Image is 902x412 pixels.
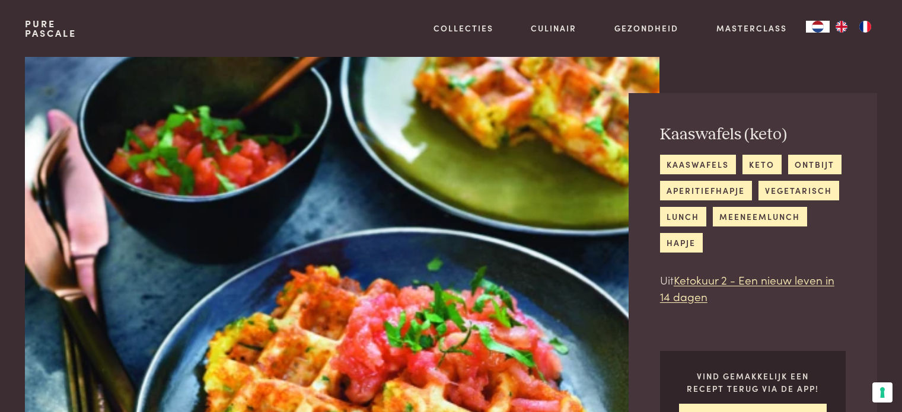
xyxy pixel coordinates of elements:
[531,22,576,34] a: Culinair
[853,21,877,33] a: FR
[806,21,830,33] a: NL
[660,181,752,200] a: aperitiefhapje
[660,233,703,253] a: hapje
[788,155,842,174] a: ontbijt
[872,382,893,403] button: Uw voorkeuren voor toestemming voor trackingtechnologieën
[742,155,782,174] a: keto
[660,272,846,305] p: Uit
[25,19,77,38] a: PurePascale
[806,21,830,33] div: Language
[713,207,807,226] a: meeneemlunch
[806,21,877,33] aside: Language selected: Nederlands
[679,370,827,394] p: Vind gemakkelijk een recept terug via de app!
[716,22,787,34] a: Masterclass
[660,207,706,226] a: lunch
[830,21,877,33] ul: Language list
[614,22,678,34] a: Gezondheid
[830,21,853,33] a: EN
[660,272,834,305] a: Ketokuur 2 - Een nieuw leven in 14 dagen
[434,22,493,34] a: Collecties
[660,124,846,145] h2: Kaaswafels (keto)
[660,155,736,174] a: kaaswafels
[758,181,839,200] a: vegetarisch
